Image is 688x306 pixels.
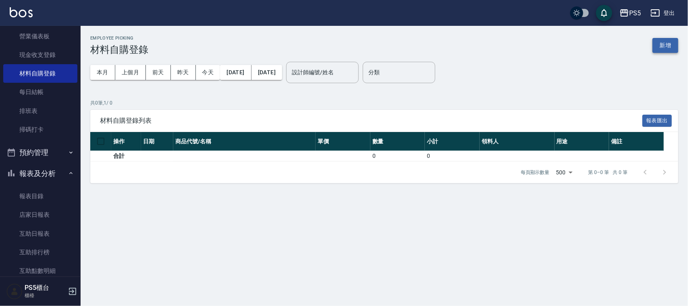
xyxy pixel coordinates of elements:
[3,205,77,224] a: 店家日報表
[653,38,678,53] button: 新增
[10,7,33,17] img: Logo
[555,132,609,151] th: 用途
[25,292,66,299] p: 櫃檯
[3,120,77,139] a: 掃碼打卡
[629,8,641,18] div: PS5
[3,83,77,101] a: 每日結帳
[252,65,282,80] button: [DATE]
[3,46,77,64] a: 現金收支登錄
[425,132,480,151] th: 小計
[141,132,173,151] th: 日期
[90,44,148,55] h3: 材料自購登錄
[6,283,23,300] img: Person
[171,65,196,80] button: 昨天
[173,132,316,151] th: 商品代號/名稱
[3,102,77,120] a: 排班表
[100,117,642,125] span: 材料自購登錄列表
[3,224,77,243] a: 互助日報表
[616,5,644,21] button: PS5
[553,161,576,183] div: 500
[90,65,115,80] button: 本月
[653,41,678,49] a: 新增
[647,6,678,21] button: 登出
[111,132,141,151] th: 操作
[115,65,146,80] button: 上個月
[3,262,77,280] a: 互助點數明細
[3,142,77,163] button: 預約管理
[3,27,77,46] a: 營業儀表板
[146,65,171,80] button: 前天
[3,64,77,83] a: 材料自購登錄
[609,132,664,151] th: 備註
[642,116,672,124] a: 報表匯出
[480,132,555,151] th: 領料人
[370,132,425,151] th: 數量
[196,65,220,80] button: 今天
[316,132,370,151] th: 單價
[425,151,480,161] td: 0
[3,187,77,205] a: 報表目錄
[25,284,66,292] h5: PS5櫃台
[3,243,77,262] a: 互助排行榜
[596,5,612,21] button: save
[370,151,425,161] td: 0
[220,65,251,80] button: [DATE]
[90,99,678,107] p: 共 0 筆, 1 / 0
[588,169,628,176] p: 第 0–0 筆 共 0 筆
[521,169,550,176] p: 每頁顯示數量
[3,163,77,184] button: 報表及分析
[642,115,672,127] button: 報表匯出
[90,36,148,41] h2: Employee Picking
[111,151,141,161] td: 合計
